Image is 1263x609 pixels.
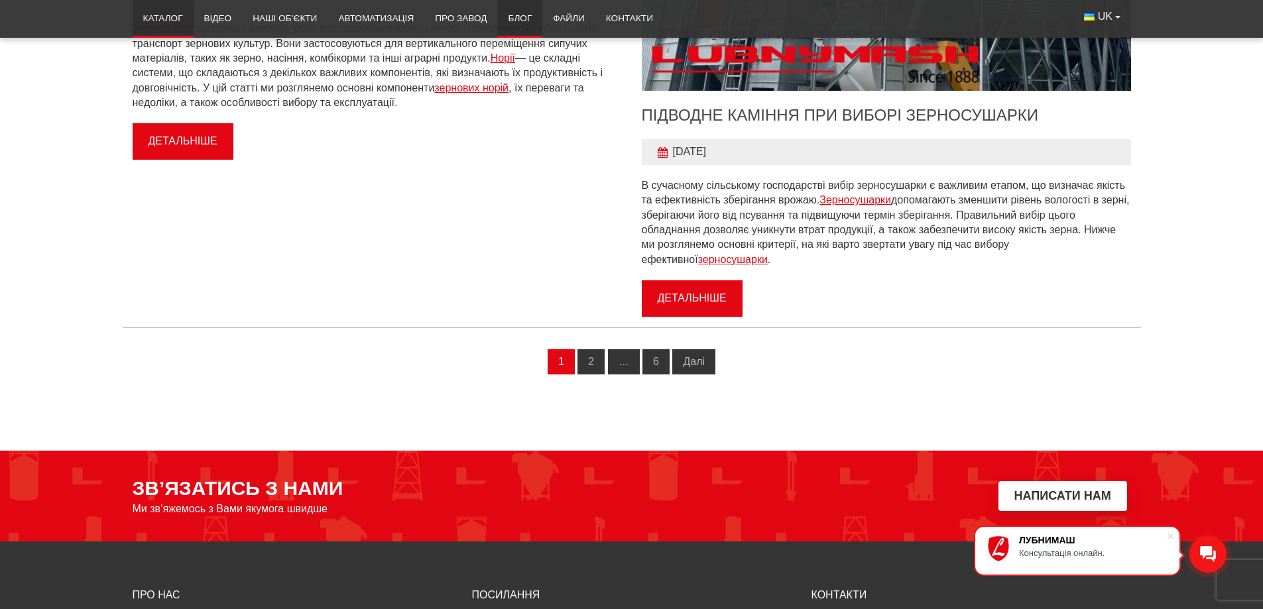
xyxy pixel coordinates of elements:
[595,4,664,33] a: Контакти
[472,589,540,600] span: Посилання
[672,349,715,374] a: Далі
[242,4,328,33] a: Наші об’єкти
[642,280,743,316] a: Детальніше
[642,139,1131,164] div: [DATE]
[133,477,343,500] span: ЗВ’ЯЗАТИСЬ З НАМИ
[434,82,509,93] a: зернових норій
[1019,548,1166,558] div: Консультація онлайн.
[328,4,424,33] a: Автоматизація
[998,481,1127,511] button: Написати нам
[194,4,243,33] a: Відео
[133,4,194,33] a: Каталог
[819,194,891,205] a: Зерносушарки
[1073,4,1130,29] button: UK
[1084,13,1095,21] img: Українська
[542,4,595,33] a: Файли
[497,4,542,33] a: Блог
[548,349,575,374] span: 1
[424,4,497,33] a: Про завод
[698,254,768,265] a: зерносушарки
[133,21,622,110] p: відіграють важливу роль в агропромисловому секторі, забезпечуючи ефективний транспорт зернових ку...
[1019,535,1166,545] div: ЛУБНИМАШ
[608,349,640,374] span: …
[577,349,605,374] a: 2
[642,106,1039,124] a: Підводне каміння при виборі зерносушарки
[133,123,233,159] a: Детальніше
[133,503,328,515] span: Ми зв’яжемось з Вами якумога швидше
[491,52,515,64] a: Норії
[642,349,670,374] a: 6
[1098,9,1113,24] span: UK
[133,589,180,600] span: Про нас
[642,178,1131,267] p: В сучасному сільському господарстві вибір зерносушарки є важливим етапом, що визначає якість та е...
[812,589,867,600] span: Контакти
